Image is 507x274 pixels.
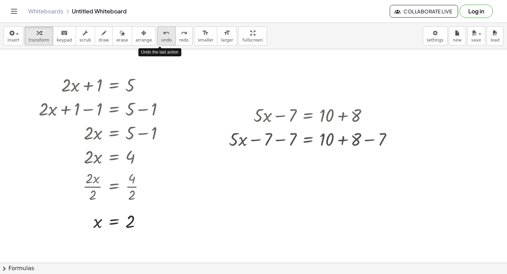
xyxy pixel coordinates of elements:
i: format_size [202,29,209,37]
i: format_size [224,29,230,37]
span: arrange [136,38,152,43]
i: keyboard [61,29,68,37]
span: redo [179,38,189,43]
span: smaller [198,38,213,43]
i: undo [163,29,170,37]
button: draw [95,26,113,45]
span: new [453,38,462,43]
button: scrub [76,26,95,45]
i: redo [181,29,187,37]
button: Toggle navigation [8,6,20,17]
span: insert [7,38,19,43]
button: save [467,26,485,45]
span: transform [29,38,49,43]
span: scrub [80,38,91,43]
button: new [449,26,466,45]
span: save [471,38,481,43]
button: redoredo [175,26,193,45]
button: format_sizelarger [217,26,237,45]
button: Log in [459,5,493,18]
button: format_sizesmaller [194,26,217,45]
span: larger [221,38,233,43]
button: erase [112,26,132,45]
button: undoundo [157,26,176,45]
button: arrange [132,26,156,45]
span: erase [116,38,128,43]
div: Undo the last action [138,48,181,56]
span: undo [161,38,172,43]
span: settings [427,38,444,43]
span: fullscreen [242,38,263,43]
button: keyboardkeypad [53,26,76,45]
span: draw [99,38,109,43]
span: load [490,38,500,43]
button: settings [423,26,447,45]
span: keypad [57,38,72,43]
button: insert [4,26,23,45]
button: fullscreen [238,26,267,45]
button: load [487,26,503,45]
span: Collaborate Live [396,8,452,14]
button: transform [25,26,53,45]
a: Whiteboards [28,8,63,15]
button: Collaborate Live [390,5,458,18]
